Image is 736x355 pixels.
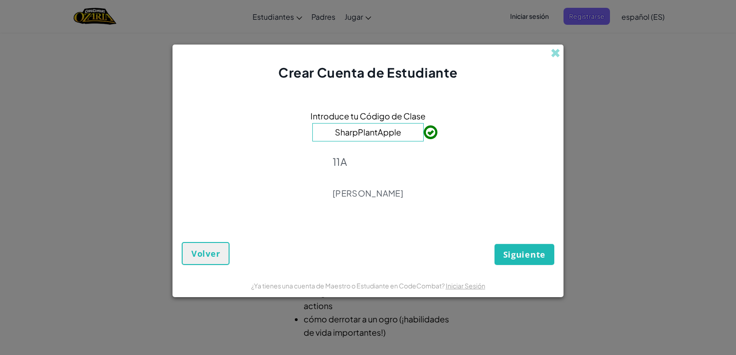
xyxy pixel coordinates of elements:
span: Siguiente [503,249,546,260]
span: Crear Cuenta de Estudiante [278,64,458,80]
a: Iniciar Sesión [446,282,485,290]
span: ¿Ya tienes una cuenta de Maestro o Estudiante en CodeCombat? [251,282,446,290]
p: [PERSON_NAME] [333,188,403,199]
p: 11A [333,155,403,168]
span: Introduce tu Código de Clase [310,109,425,123]
button: Siguiente [494,244,554,265]
span: Volver [191,248,220,259]
button: Volver [182,242,230,265]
